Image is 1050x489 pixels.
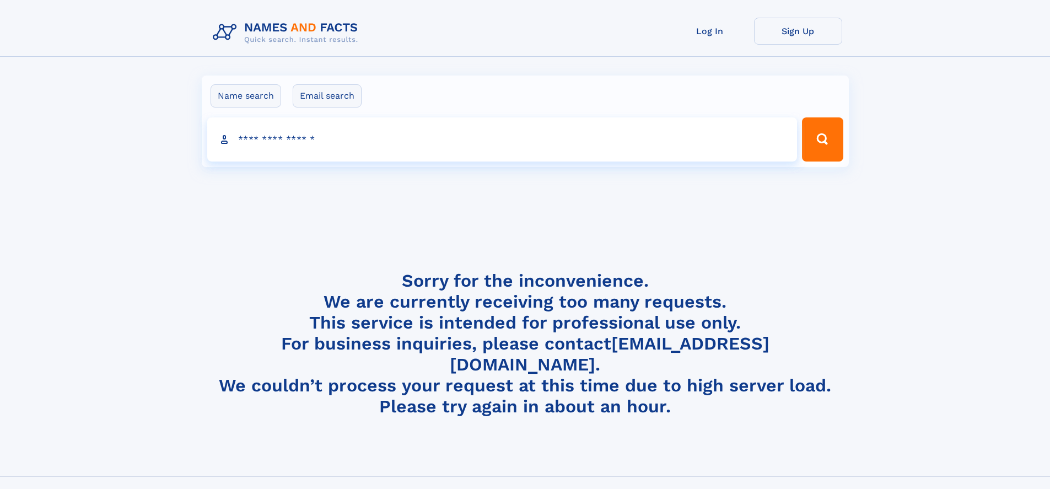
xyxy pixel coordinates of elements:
[450,333,769,375] a: [EMAIL_ADDRESS][DOMAIN_NAME]
[207,117,798,162] input: search input
[208,18,367,47] img: Logo Names and Facts
[208,270,842,417] h4: Sorry for the inconvenience. We are currently receiving too many requests. This service is intend...
[754,18,842,45] a: Sign Up
[666,18,754,45] a: Log In
[211,84,281,108] label: Name search
[802,117,843,162] button: Search Button
[293,84,362,108] label: Email search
